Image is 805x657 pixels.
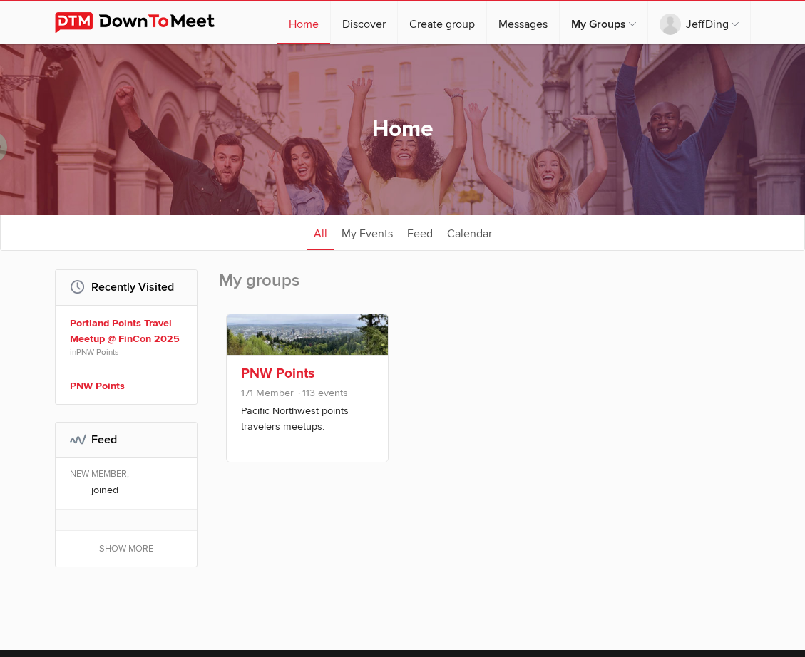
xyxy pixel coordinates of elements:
h2: Feed [70,423,183,457]
a: My Events [334,214,400,250]
h1: Home [372,115,434,145]
a: Feed [400,214,440,250]
a: PNW Points [241,365,314,382]
span: 171 Member [241,387,294,399]
a: PNW Points [70,378,187,394]
a: Show more [56,531,197,567]
a: JeffDing [648,1,750,44]
h2: Recently Visited [70,270,183,304]
a: Calendar [440,214,499,250]
div: NEW MEMBER, [70,468,187,482]
a: Home [277,1,330,44]
h2: My groups [219,269,751,306]
img: DownToMeet [55,12,237,33]
span: 113 events [297,387,348,399]
a: Portland Points Travel Meetup @ FinCon 2025 [70,316,187,346]
a: All [307,214,334,250]
p: joined [91,482,187,498]
a: Discover [331,1,397,44]
a: My Groups [560,1,647,44]
a: Create group [398,1,486,44]
span: in [70,346,187,358]
a: PNW Points [76,347,118,357]
p: Pacific Northwest points travelers meetups. [241,403,374,434]
a: Messages [487,1,559,44]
